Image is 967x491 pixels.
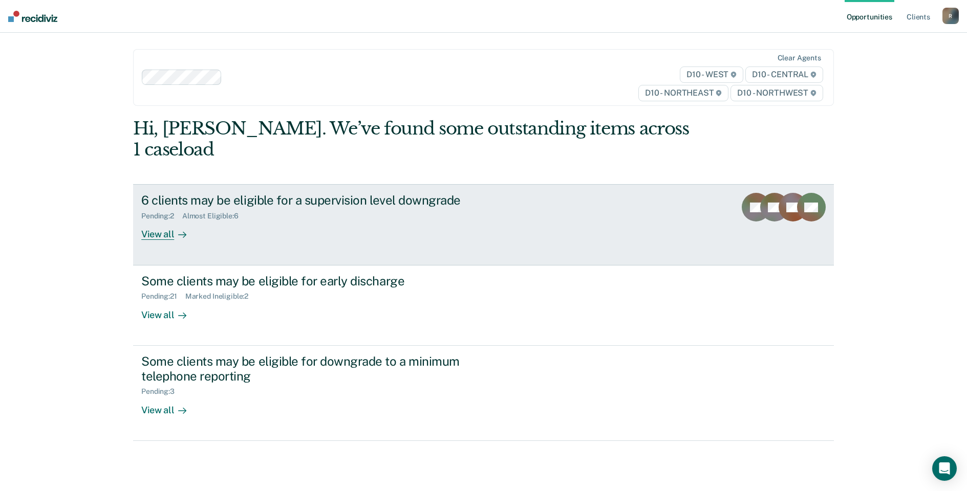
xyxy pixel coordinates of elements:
[141,387,183,396] div: Pending : 3
[638,85,728,101] span: D10 - NORTHEAST
[185,292,256,301] div: Marked Ineligible : 2
[182,212,247,220] div: Almost Eligible : 6
[730,85,823,101] span: D10 - NORTHWEST
[778,54,821,62] div: Clear agents
[141,301,199,321] div: View all
[8,11,57,22] img: Recidiviz
[141,354,501,384] div: Some clients may be eligible for downgrade to a minimum telephone reporting
[141,396,199,416] div: View all
[141,193,501,208] div: 6 clients may be eligible for a supervision level downgrade
[141,274,501,288] div: Some clients may be eligible for early discharge
[932,456,957,481] div: Open Intercom Messenger
[133,118,694,160] div: Hi, [PERSON_NAME]. We’ve found some outstanding items across 1 caseload
[133,184,834,265] a: 6 clients may be eligible for a supervision level downgradePending:2Almost Eligible:6View all
[942,8,959,24] button: R
[133,346,834,441] a: Some clients may be eligible for downgrade to a minimum telephone reportingPending:3View all
[141,220,199,240] div: View all
[133,265,834,346] a: Some clients may be eligible for early dischargePending:21Marked Ineligible:2View all
[141,292,185,301] div: Pending : 21
[141,212,182,220] div: Pending : 2
[745,66,823,83] span: D10 - CENTRAL
[680,66,743,83] span: D10 - WEST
